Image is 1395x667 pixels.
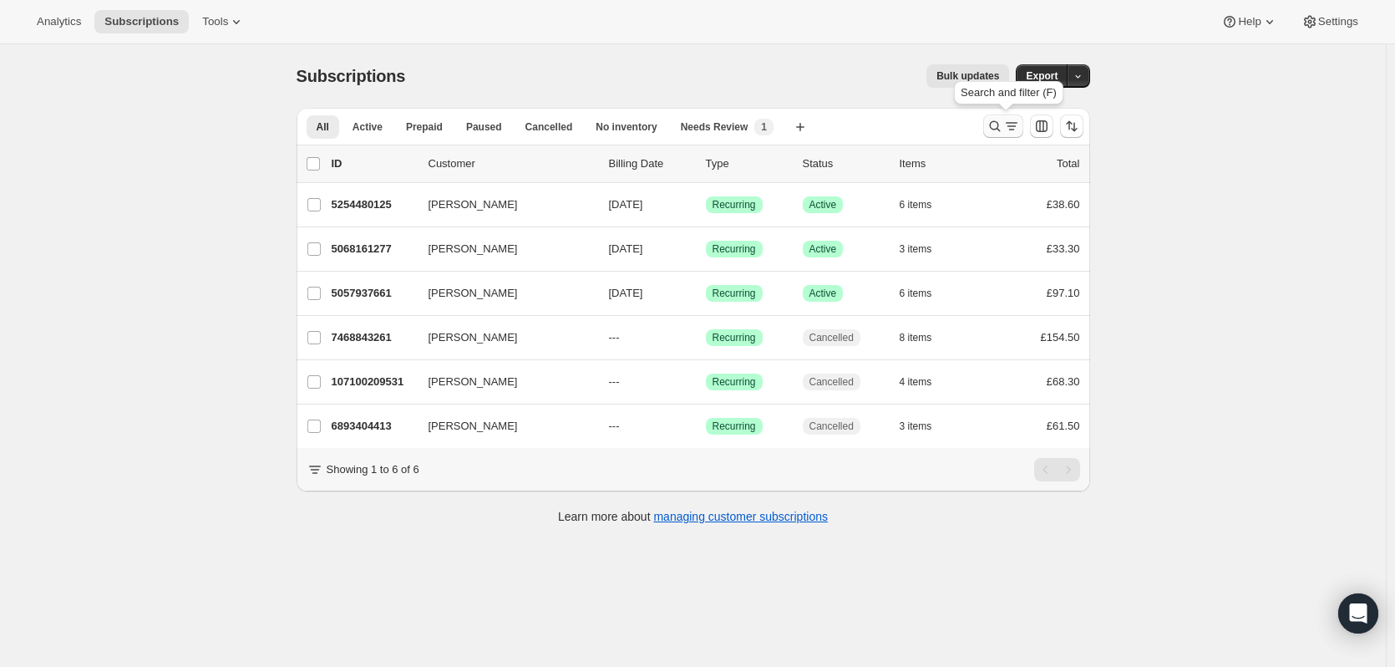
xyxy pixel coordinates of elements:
button: Search and filter results [983,115,1023,138]
span: Paused [466,120,502,134]
span: Help [1238,15,1261,28]
p: 6893404413 [332,418,415,435]
span: --- [609,331,620,344]
button: 6 items [900,282,951,305]
div: 5068161277[PERSON_NAME][DATE]SuccessRecurringSuccessActive3 items£33.30 [332,237,1080,261]
span: [PERSON_NAME] [429,285,518,302]
span: No inventory [596,120,657,134]
p: Status [803,155,886,172]
button: Create new view [787,115,814,139]
button: Analytics [27,10,91,33]
span: Settings [1318,15,1358,28]
span: Active [353,120,383,134]
a: managing customer subscriptions [653,510,828,523]
p: Showing 1 to 6 of 6 [327,461,419,478]
button: Customize table column order and visibility [1030,115,1053,138]
span: [PERSON_NAME] [429,374,518,390]
button: Subscriptions [94,10,189,33]
span: [DATE] [609,287,643,299]
button: 3 items [900,415,951,438]
span: £68.30 [1047,375,1080,388]
span: Recurring [713,331,756,344]
nav: Pagination [1034,458,1080,481]
button: 4 items [900,370,951,394]
button: [PERSON_NAME] [418,280,586,307]
div: 107100209531[PERSON_NAME]---SuccessRecurringCancelled4 items£68.30 [332,370,1080,394]
span: Export [1026,69,1058,83]
button: 8 items [900,326,951,349]
button: Help [1211,10,1287,33]
span: Recurring [713,198,756,211]
p: Learn more about [558,508,828,525]
span: Analytics [37,15,81,28]
span: 4 items [900,375,932,389]
p: Billing Date [609,155,692,172]
span: Cancelled [809,331,854,344]
p: 5068161277 [332,241,415,257]
span: £154.50 [1041,331,1080,344]
button: Sort the results [1060,115,1083,138]
span: £33.30 [1047,242,1080,255]
button: [PERSON_NAME] [418,413,586,440]
span: Recurring [713,420,756,433]
span: Bulk updates [936,69,999,83]
span: Prepaid [406,120,443,134]
div: Open Intercom Messenger [1338,593,1378,634]
span: 3 items [900,420,932,433]
button: [PERSON_NAME] [418,324,586,351]
span: [PERSON_NAME] [429,329,518,346]
button: 3 items [900,237,951,261]
button: Export [1016,64,1068,88]
p: ID [332,155,415,172]
span: 8 items [900,331,932,344]
button: Settings [1291,10,1368,33]
div: Items [900,155,983,172]
span: Tools [202,15,228,28]
span: Recurring [713,242,756,256]
div: IDCustomerBilling DateTypeStatusItemsTotal [332,155,1080,172]
p: 5057937661 [332,285,415,302]
p: 5254480125 [332,196,415,213]
button: 6 items [900,193,951,216]
span: Active [809,287,837,300]
span: All [317,120,329,134]
span: Cancelled [809,375,854,389]
p: Total [1057,155,1079,172]
span: £61.50 [1047,420,1080,432]
div: 5254480125[PERSON_NAME][DATE]SuccessRecurringSuccessActive6 items£38.60 [332,193,1080,216]
span: Recurring [713,375,756,389]
span: £38.60 [1047,198,1080,211]
button: [PERSON_NAME] [418,369,586,395]
span: [DATE] [609,198,643,211]
div: 7468843261[PERSON_NAME]---SuccessRecurringCancelled8 items£154.50 [332,326,1080,349]
span: --- [609,420,620,432]
span: Subscriptions [297,67,406,85]
span: Cancelled [809,420,854,433]
span: Subscriptions [104,15,179,28]
span: [PERSON_NAME] [429,241,518,257]
span: Recurring [713,287,756,300]
div: 5057937661[PERSON_NAME][DATE]SuccessRecurringSuccessActive6 items£97.10 [332,282,1080,305]
p: Customer [429,155,596,172]
span: [DATE] [609,242,643,255]
div: Type [706,155,789,172]
span: 1 [761,120,767,134]
p: 107100209531 [332,374,415,390]
span: Active [809,242,837,256]
span: [PERSON_NAME] [429,196,518,213]
button: [PERSON_NAME] [418,236,586,262]
div: 6893404413[PERSON_NAME]---SuccessRecurringCancelled3 items£61.50 [332,415,1080,438]
span: Needs Review [681,120,748,134]
span: 6 items [900,198,932,211]
span: [PERSON_NAME] [429,418,518,435]
button: Tools [192,10,255,33]
span: 3 items [900,242,932,256]
span: 6 items [900,287,932,300]
span: Active [809,198,837,211]
span: --- [609,375,620,388]
span: Cancelled [525,120,573,134]
button: Bulk updates [926,64,1009,88]
button: [PERSON_NAME] [418,191,586,218]
span: £97.10 [1047,287,1080,299]
p: 7468843261 [332,329,415,346]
